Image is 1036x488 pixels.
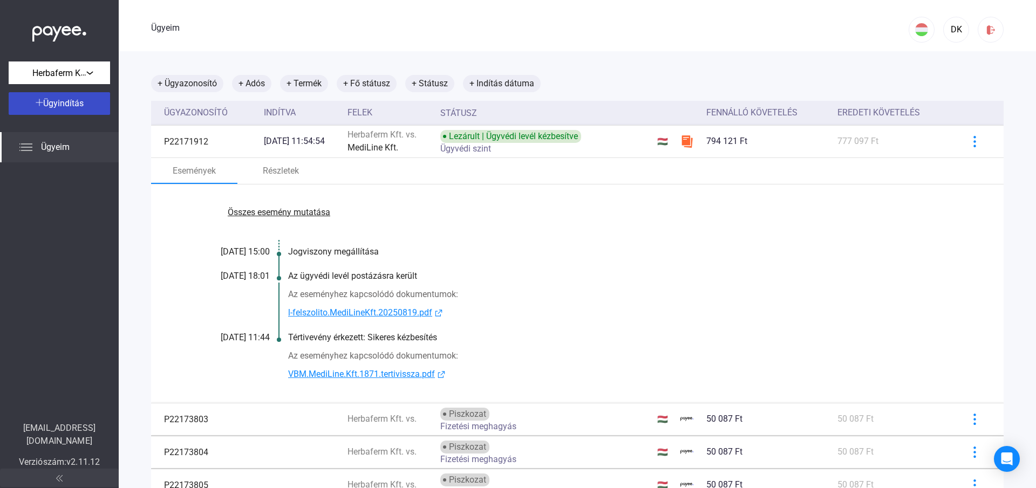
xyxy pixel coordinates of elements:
font: 50 087 Ft [837,414,874,424]
button: Ügyindítás [9,92,110,115]
font: 🇭🇺 [657,447,668,457]
font: v2.11.12 [66,457,100,467]
div: Eredeti követelés [837,106,950,119]
font: Herbaferm Kft. [32,67,88,78]
font: 794 121 Ft [706,136,747,146]
font: Részletek [263,166,299,176]
font: Verziószám: [19,457,66,467]
font: [DATE] 15:00 [221,246,270,257]
font: P22171912 [164,136,208,147]
font: Piszkozat [449,409,486,419]
img: szamlazzhu-mini [680,135,693,148]
font: + Adós [238,78,265,88]
img: külső link-kék [432,309,445,317]
div: Fennálló követelés [706,106,829,119]
font: + Státusz [412,78,448,88]
font: 🇭🇺 [657,136,668,147]
img: HU [915,23,928,36]
img: kedvezményezett-logó [680,413,693,425]
font: + Termék [287,78,322,88]
font: MediLine Kft. [347,142,398,153]
font: Státusz [440,108,477,118]
img: white-payee-white-dot.svg [32,20,86,42]
font: [DATE] 11:44 [221,332,270,342]
font: Herbaferm Kft. vs. [347,446,417,457]
font: Piszkozat [449,475,486,485]
font: Indítva [264,107,296,118]
font: Az eseményhez kapcsolódó dokumentumok: [288,350,458,361]
img: list.svg [19,141,32,154]
font: Ügyindítás [43,98,84,108]
font: P22173804 [164,447,208,457]
font: 50 087 Ft [706,446,742,457]
font: 50 087 Ft [837,446,874,457]
font: Fizetési meghagyás [440,454,516,464]
font: Eredeti követelés [837,107,920,118]
img: plus-white.svg [36,99,43,106]
font: 50 087 Ft [706,414,742,424]
font: [EMAIL_ADDRESS][DOMAIN_NAME] [23,423,96,446]
font: [DATE] 11:54:54 [264,136,325,146]
font: 🇭🇺 [657,414,668,424]
font: [DATE] 18:01 [221,271,270,281]
font: Lezárult | Ügyvédi levél kézbesítve [449,131,578,141]
button: DK [943,17,969,43]
div: Indítva [264,106,339,119]
font: Ügyazonosító [164,107,228,118]
font: Az eseményhez kapcsolódó dokumentumok: [288,289,458,299]
img: kijelentkezés-piros [985,24,997,36]
img: kékebb [969,136,980,147]
font: VBM.MediLine.Kft.1871.tertivissza.pdf [288,369,435,379]
button: HU [909,17,935,43]
font: Események [173,166,216,176]
font: Ügyeim [151,23,180,33]
font: Ügyvédi szint [440,143,491,154]
font: Felek [347,107,372,118]
font: Piszkozat [449,442,486,452]
button: kékebb [963,441,986,463]
button: Herbaferm Kft. [9,61,110,84]
img: kékebb [969,414,980,425]
img: kedvezményezett-logó [680,445,693,458]
font: Herbaferm Kft. vs. [347,129,417,140]
font: Tértivevény érkezett: Sikeres kézbesítés [288,332,437,342]
img: kékebb [969,446,980,458]
font: P22173803 [164,414,208,424]
div: Ügyazonosító [164,106,255,119]
font: + Ügyazonosító [158,78,217,88]
font: Ügyeim [41,142,70,152]
img: külső link-kék [435,370,448,379]
font: Fizetési meghagyás [440,421,516,431]
font: DK [951,24,962,35]
a: l-felszolito.MediLineKft.20250819.pdfkülső link-kék [288,306,950,320]
font: + Indítás dátuma [469,78,534,88]
font: Az ügyvédi levél postázásra került [288,271,417,281]
font: Fennálló követelés [706,107,798,118]
button: kékebb [963,130,986,153]
font: 777 097 Ft [837,136,878,146]
font: l-felszolito.MediLineKft.20250819.pdf [288,307,432,318]
button: kékebb [963,408,986,430]
a: VBM.MediLine.Kft.1871.tertivissza.pdfkülső link-kék [288,368,950,381]
font: Jogviszony megállítása [288,246,379,257]
font: Herbaferm Kft. vs. [347,414,417,424]
div: Felek [347,106,432,119]
font: Összes esemény mutatása [228,207,330,217]
div: Intercom Messenger megnyitása [994,446,1020,472]
font: + Fő státusz [343,78,390,88]
img: arrow-double-left-grey.svg [56,475,63,482]
button: kijelentkezés-piros [978,17,1004,43]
